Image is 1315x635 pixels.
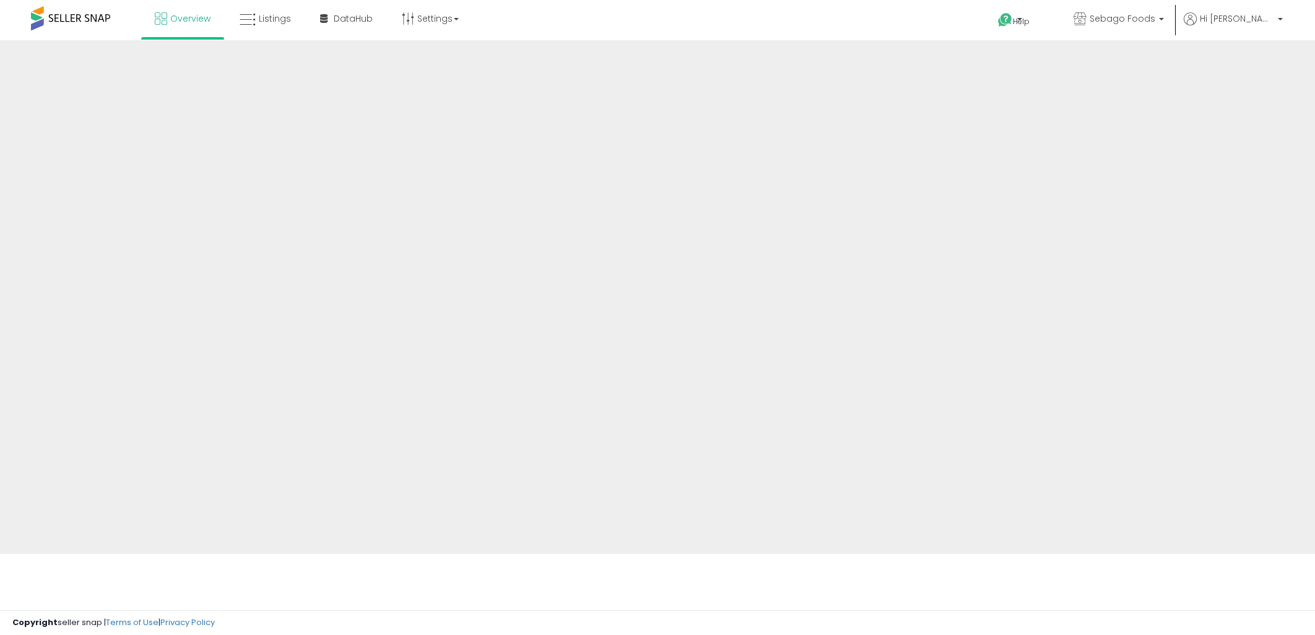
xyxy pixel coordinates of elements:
[988,3,1054,40] a: Help
[997,12,1013,28] i: Get Help
[1184,12,1283,40] a: Hi [PERSON_NAME]
[259,12,291,25] span: Listings
[170,12,210,25] span: Overview
[1200,12,1274,25] span: Hi [PERSON_NAME]
[1013,16,1030,27] span: Help
[334,12,373,25] span: DataHub
[1090,12,1155,25] span: Sebago Foods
